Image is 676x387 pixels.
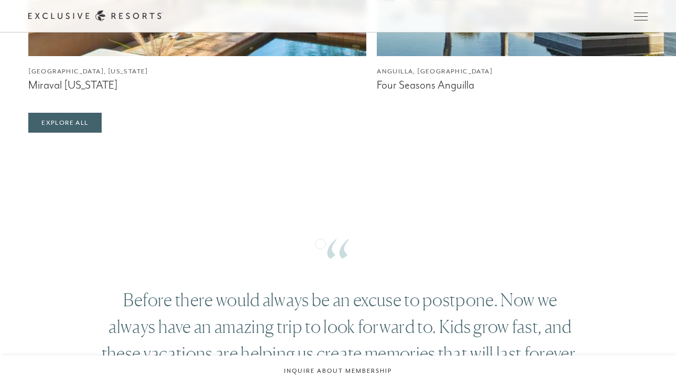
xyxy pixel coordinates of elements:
a: Explore All [28,113,101,133]
button: Open navigation [634,13,648,20]
figcaption: [GEOGRAPHIC_DATA], [US_STATE] [28,67,366,77]
figcaption: Miraval [US_STATE] [28,79,366,92]
p: Before there would always be an excuse to postpone. Now we always have an amazing trip to look fo... [99,286,582,367]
